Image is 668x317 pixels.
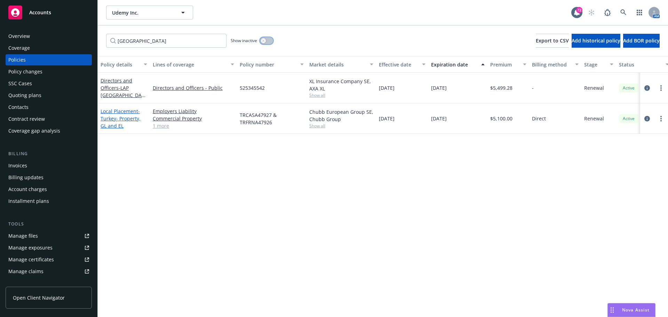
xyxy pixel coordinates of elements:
div: Invoices [8,160,27,171]
div: Drag to move [608,303,617,317]
input: Filter by keyword... [106,34,226,48]
a: Policy changes [6,66,92,77]
div: Market details [309,61,366,68]
span: $5,100.00 [490,115,512,122]
div: Chubb European Group SE, Chubb Group [309,108,373,123]
a: Directors and Officers - Public [153,84,234,92]
span: [DATE] [379,84,395,92]
span: [DATE] [431,115,447,122]
div: Stage [584,61,606,68]
div: SSC Cases [8,78,32,89]
button: Udemy Inc. [106,6,193,19]
button: Add BOR policy [623,34,660,48]
span: Show inactive [231,38,257,43]
button: Policy details [98,56,150,73]
span: Renewal [584,84,604,92]
a: Local Placement [101,108,141,129]
span: $5,499.28 [490,84,512,92]
a: more [657,114,665,123]
span: TRCASA47927 & TRFRNA47926 [240,111,304,126]
span: Add BOR policy [623,37,660,44]
span: Udemy Inc. [112,9,172,16]
button: Add historical policy [572,34,620,48]
a: Manage certificates [6,254,92,265]
span: - Turkey- Property, GL and EL [101,108,141,129]
span: Export to CSV [536,37,569,44]
span: Active [622,85,636,91]
div: Premium [490,61,519,68]
a: Invoices [6,160,92,171]
div: Manage claims [8,266,43,277]
button: Nova Assist [607,303,655,317]
div: Lines of coverage [153,61,226,68]
a: Account charges [6,184,92,195]
span: - [532,84,534,92]
div: Coverage gap analysis [8,125,60,136]
div: Policy changes [8,66,42,77]
div: Tools [6,221,92,228]
button: Billing method [529,56,581,73]
div: Policies [8,54,26,65]
span: Add historical policy [572,37,620,44]
span: - LAP [GEOGRAPHIC_DATA] [101,85,145,106]
a: Start snowing [584,6,598,19]
div: Quoting plans [8,90,41,101]
span: Open Client Navigator [13,294,65,301]
a: Report a Bug [601,6,614,19]
div: Billing [6,150,92,157]
span: 525345542 [240,84,265,92]
a: Manage exposures [6,242,92,253]
button: Effective date [376,56,428,73]
div: Billing updates [8,172,43,183]
a: circleInformation [643,84,651,92]
div: Account charges [8,184,47,195]
a: Employers Liability [153,108,234,115]
a: Manage files [6,230,92,241]
a: Coverage gap analysis [6,125,92,136]
span: [DATE] [431,84,447,92]
div: Policy details [101,61,140,68]
a: Manage BORs [6,278,92,289]
a: Installment plans [6,196,92,207]
div: Status [619,61,661,68]
div: XL Insurance Company SE, AXA XL [309,78,373,92]
div: Manage BORs [8,278,41,289]
span: Active [622,116,636,122]
a: Quoting plans [6,90,92,101]
div: Effective date [379,61,418,68]
button: Export to CSV [536,34,569,48]
span: Renewal [584,115,604,122]
a: Manage claims [6,266,92,277]
div: Coverage [8,42,30,54]
a: Billing updates [6,172,92,183]
a: Switch app [633,6,646,19]
span: Nova Assist [622,307,650,313]
div: Expiration date [431,61,477,68]
a: circleInformation [643,114,651,123]
a: SSC Cases [6,78,92,89]
button: Stage [581,56,616,73]
a: Contacts [6,102,92,113]
a: Coverage [6,42,92,54]
div: Manage files [8,230,38,241]
span: Accounts [29,10,51,15]
a: Search [617,6,630,19]
div: Contract review [8,113,45,125]
span: [DATE] [379,115,395,122]
a: more [657,84,665,92]
a: Overview [6,31,92,42]
a: 1 more [153,122,234,129]
div: 72 [576,7,582,13]
a: Accounts [6,3,92,22]
div: Contacts [8,102,29,113]
div: Installment plans [8,196,49,207]
div: Manage exposures [8,242,53,253]
a: Contract review [6,113,92,125]
button: Policy number [237,56,307,73]
a: Policies [6,54,92,65]
div: Manage certificates [8,254,54,265]
button: Premium [487,56,529,73]
button: Lines of coverage [150,56,237,73]
a: Commercial Property [153,115,234,122]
